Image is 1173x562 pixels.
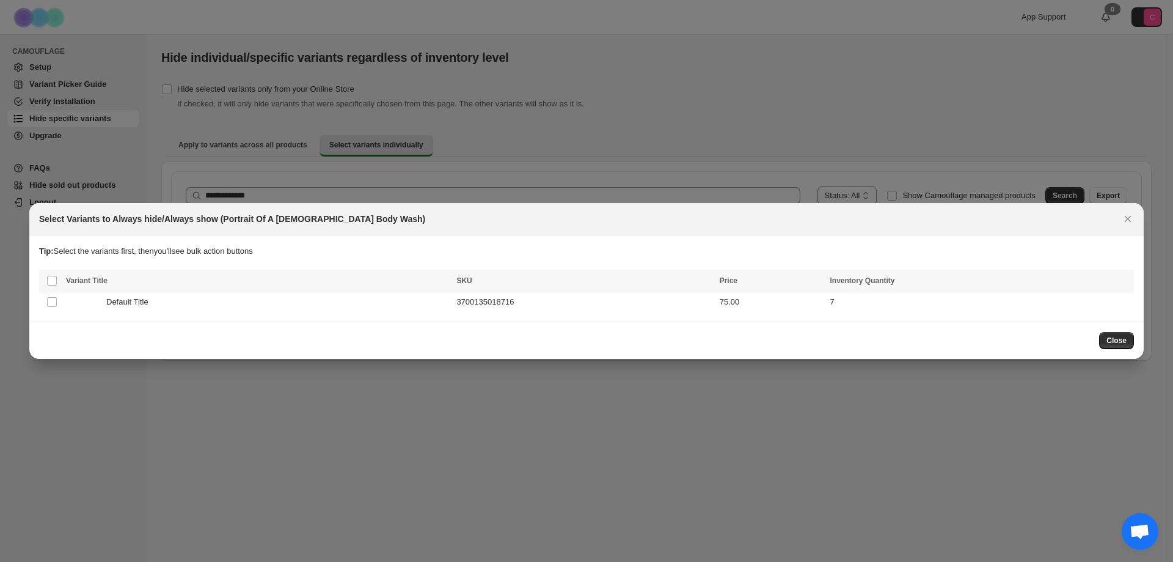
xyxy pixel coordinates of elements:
td: 3700135018716 [453,292,715,312]
span: Default Title [106,296,155,308]
span: Close [1106,336,1127,346]
button: Close [1099,332,1134,349]
span: Inventory Quantity [830,276,895,285]
strong: Tip: [39,246,54,256]
td: 75.00 [716,292,827,312]
h2: Select Variants to Always hide/Always show (Portrait Of A [DEMOGRAPHIC_DATA] Body Wash) [39,213,425,225]
a: Open chat [1122,513,1158,550]
td: 7 [827,292,1134,312]
span: Variant Title [66,276,108,285]
p: Select the variants first, then you'll see bulk action buttons [39,245,1134,257]
span: SKU [456,276,472,285]
button: Close [1119,210,1136,227]
span: Price [720,276,737,285]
